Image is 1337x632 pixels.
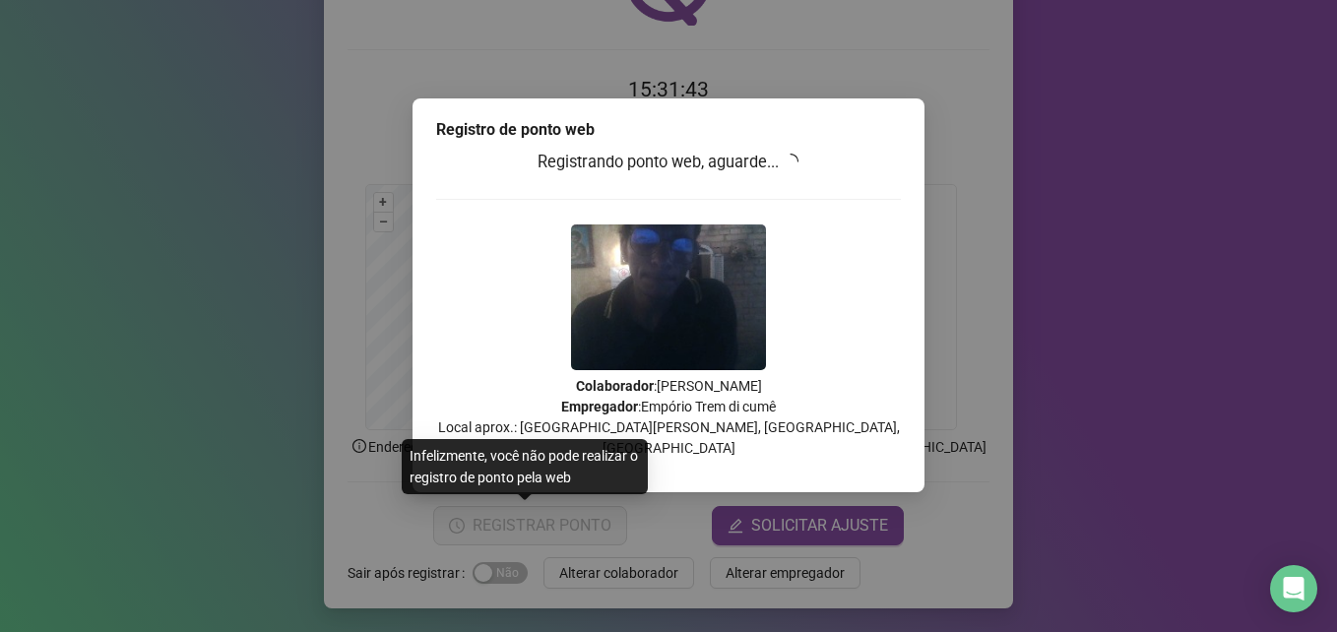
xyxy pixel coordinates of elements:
[436,118,901,142] div: Registro de ponto web
[436,150,901,175] h3: Registrando ponto web, aguarde...
[436,376,901,459] p: : [PERSON_NAME] : Empório Trem di cumê Local aprox.: [GEOGRAPHIC_DATA][PERSON_NAME], [GEOGRAPHIC_...
[576,378,654,394] strong: Colaborador
[571,224,766,370] img: 9k=
[1270,565,1317,612] div: Open Intercom Messenger
[783,153,800,170] span: loading
[402,439,648,494] div: Infelizmente, você não pode realizar o registro de ponto pela web
[561,399,638,414] strong: Empregador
